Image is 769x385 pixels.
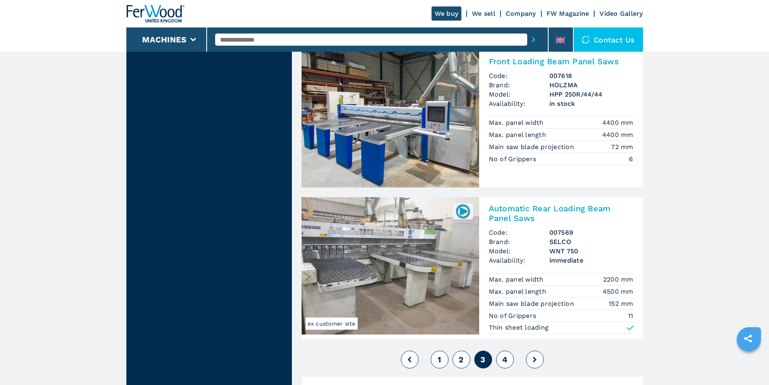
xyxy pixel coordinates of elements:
[502,355,507,364] span: 4
[489,57,633,66] h2: Front Loading Beam Panel Saws
[489,90,549,99] span: Model:
[549,80,633,90] h3: HOLZMA
[602,118,633,127] em: 4400 mm
[547,10,589,17] a: FW Magazine
[603,275,633,284] em: 2200 mm
[609,299,633,308] em: 152 mm
[489,275,546,284] p: Max. panel width
[489,143,576,151] p: Main saw blade projection
[480,355,485,364] span: 3
[527,30,540,49] button: submit-button
[459,355,463,364] span: 2
[549,71,633,80] h3: 007618
[582,36,590,44] img: Contact us
[455,203,471,219] img: 007569
[549,90,633,99] h3: HPP 250R/44/44
[599,10,643,17] a: Video Gallery
[302,50,643,187] a: Front Loading Beam Panel Saws HOLZMA HPP 250R/44/44Front Loading Beam Panel SawsCode:007618Brand:...
[603,287,633,296] em: 4500 mm
[735,349,763,379] iframe: Chat
[126,5,184,23] img: Ferwood
[602,130,633,139] em: 4400 mm
[489,80,549,90] span: Brand:
[489,204,633,223] h2: Automatic Rear Loading Beam Panel Saws
[431,351,448,368] button: 1
[453,351,470,368] button: 2
[506,10,536,17] a: Company
[611,142,633,151] em: 72 mm
[489,256,549,265] span: Availability:
[549,256,633,265] span: immediate
[489,155,539,164] p: No of Grippers
[472,10,495,17] a: We sell
[628,311,633,320] em: 11
[489,287,549,296] p: Max. panel length
[489,299,576,308] p: Main saw blade projection
[438,355,441,364] span: 1
[549,237,633,246] h3: SELCO
[302,197,643,339] a: Automatic Rear Loading Beam Panel Saws SELCO WNT 750ex customer site007569Automatic Rear Loading ...
[302,50,479,187] img: Front Loading Beam Panel Saws HOLZMA HPP 250R/44/44
[474,351,492,368] button: 3
[142,35,186,44] button: Machines
[489,130,549,139] p: Max. panel length
[489,99,549,108] span: Availability:
[489,228,549,237] span: Code:
[496,351,514,368] button: 4
[489,246,549,256] span: Model:
[306,318,358,330] span: ex customer site
[489,71,549,80] span: Code:
[574,27,643,52] div: Contact us
[489,311,539,320] p: No of Grippers
[489,118,546,127] p: Max. panel width
[549,99,633,108] span: in stock
[302,197,479,335] img: Automatic Rear Loading Beam Panel Saws SELCO WNT 750
[549,228,633,237] h3: 007569
[489,323,549,332] p: Thin sheet loading
[549,246,633,256] h3: WNT 750
[432,6,462,21] a: We buy
[489,237,549,246] span: Brand:
[629,154,633,164] em: 6
[738,328,758,349] a: sharethis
